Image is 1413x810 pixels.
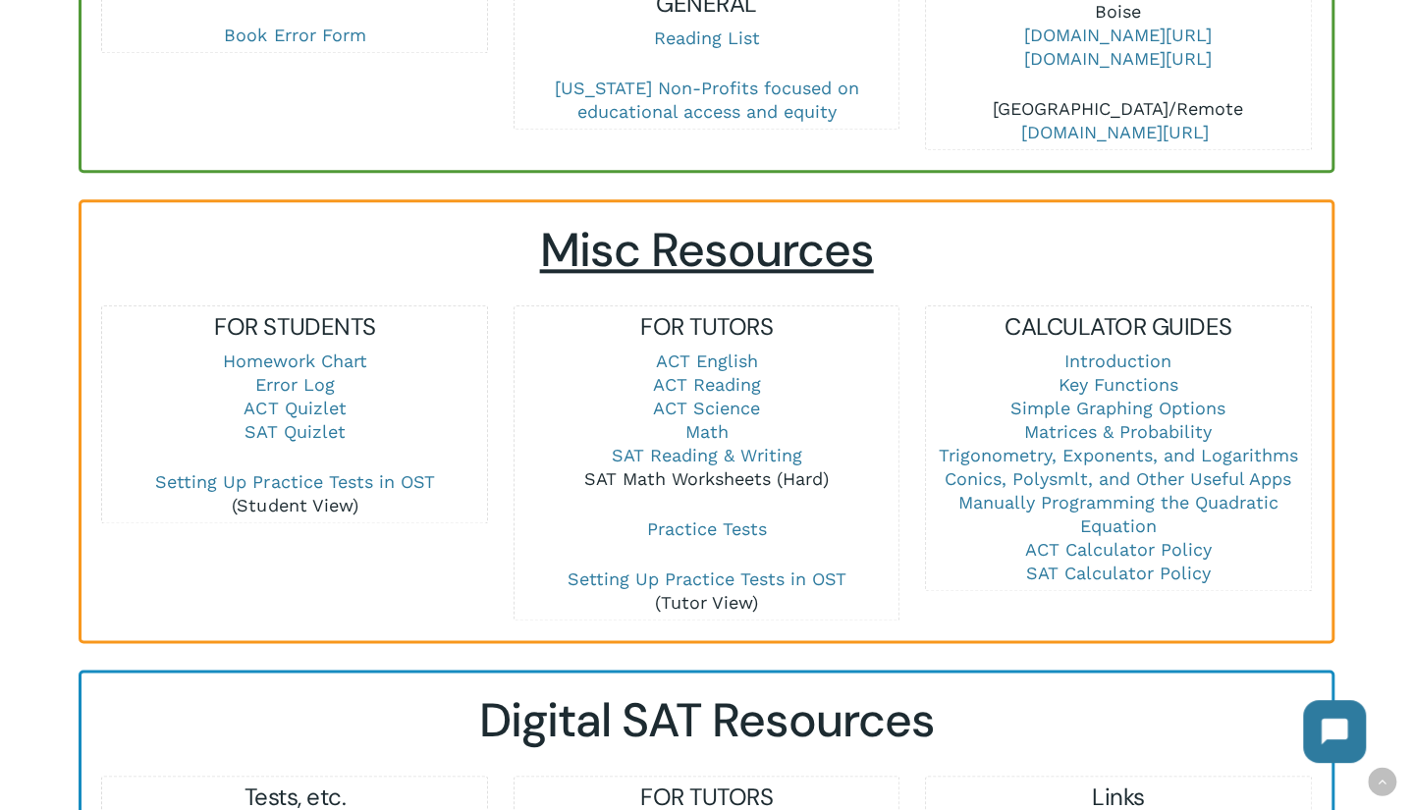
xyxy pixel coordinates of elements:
[653,27,759,48] a: Reading List
[945,468,1291,489] a: Conics, Polysmlt, and Other Useful Apps
[515,567,899,615] p: (Tutor View)
[223,351,367,371] a: Homework Chart
[515,311,899,343] h5: FOR TUTORS
[1024,25,1212,45] a: [DOMAIN_NAME][URL]
[1024,48,1212,69] a: [DOMAIN_NAME][URL]
[646,518,766,539] a: Practice Tests
[1021,122,1209,142] a: [DOMAIN_NAME][URL]
[554,78,858,122] a: [US_STATE] Non-Profits focused on educational access and equity
[102,311,487,343] h5: FOR STUDENTS
[611,445,801,465] a: SAT Reading & Writing
[684,421,728,442] a: Math
[653,398,760,418] a: ACT Science
[1024,421,1212,442] a: Matrices & Probability
[101,692,1312,749] h2: Digital SAT Resources
[567,568,845,589] a: Setting Up Practice Tests in OST
[655,351,757,371] a: ACT English
[540,219,874,281] span: Misc Resources
[244,398,346,418] a: ACT Quizlet
[926,97,1311,144] p: [GEOGRAPHIC_DATA]/Remote
[224,25,365,45] a: Book Error Form
[1010,398,1225,418] a: Simple Graphing Options
[1026,563,1211,583] a: SAT Calculator Policy
[958,492,1278,536] a: Manually Programming the Quadratic Equation
[1283,680,1386,783] iframe: Chatbot
[926,311,1311,343] h5: CALCULATOR GUIDES
[939,445,1298,465] a: Trigonometry, Exponents, and Logarithms
[102,470,487,517] p: (Student View)
[1025,539,1212,560] a: ACT Calculator Policy
[652,374,760,395] a: ACT Reading
[245,421,345,442] a: SAT Quizlet
[155,471,434,492] a: Setting Up Practice Tests in OST
[1064,351,1171,371] a: Introduction
[255,374,335,395] a: Error Log
[584,468,829,489] a: SAT Math Worksheets (Hard)
[1059,374,1178,395] a: Key Functions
